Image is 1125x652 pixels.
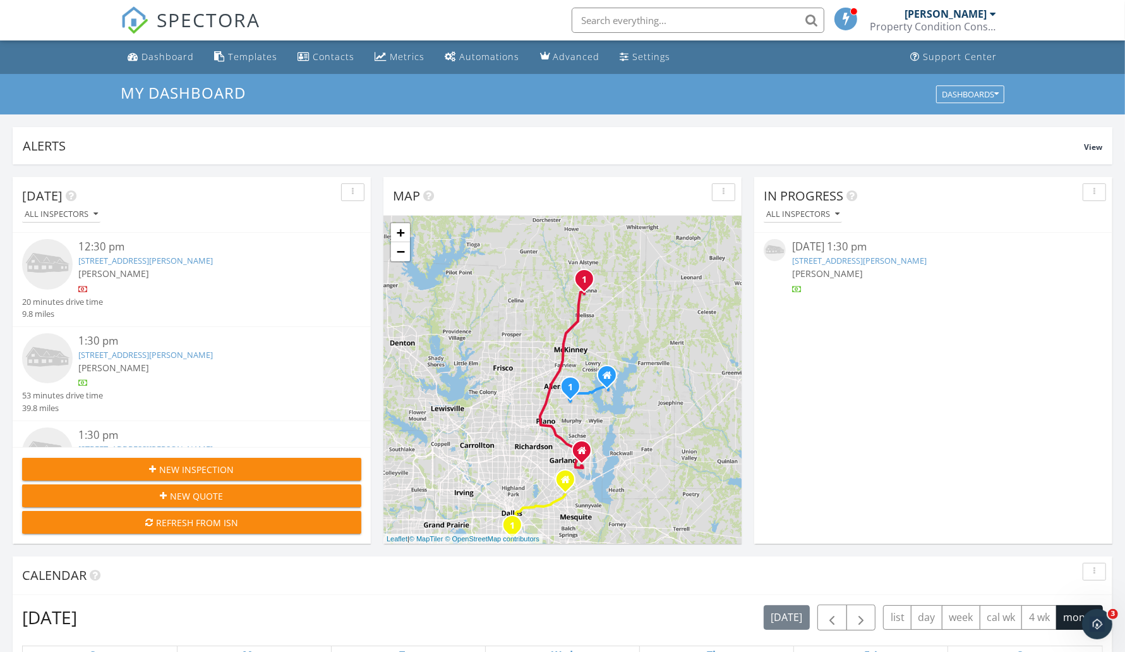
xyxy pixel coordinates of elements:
span: 3 [1108,609,1118,619]
span: My Dashboard [121,82,246,103]
a: Automations (Basic) [440,46,525,69]
button: month [1056,605,1103,630]
i: 1 [510,522,515,531]
span: SPECTORA [157,6,261,33]
button: day [911,605,942,630]
a: Metrics [370,46,430,69]
div: 53 minutes drive time [22,390,103,402]
a: [STREET_ADDRESS][PERSON_NAME] [792,255,927,266]
div: Property Condition Consulting [870,20,997,33]
div: 12:30 pm [79,239,334,255]
span: Map [393,187,420,204]
button: cal wk [980,605,1023,630]
button: All Inspectors [22,206,100,223]
a: Templates [210,46,283,69]
div: All Inspectors [766,210,839,219]
div: [PERSON_NAME] [905,8,987,20]
button: 4 wk [1021,605,1057,630]
span: [PERSON_NAME] [792,268,863,280]
a: Contacts [293,46,360,69]
div: 39.8 miles [22,402,103,414]
div: | [383,534,543,544]
a: © MapTiler [409,535,443,543]
div: 9.8 miles [22,308,103,320]
div: Dashboards [942,90,999,99]
button: New Quote [22,484,361,507]
div: Advanced [553,51,600,63]
a: © OpenStreetMap contributors [445,535,539,543]
div: Metrics [390,51,425,63]
a: SPECTORA [121,17,261,44]
div: Refresh from ISN [32,516,351,529]
div: [DATE] 1:30 pm [792,239,1075,255]
span: Calendar [22,567,87,584]
span: [DATE] [22,187,63,204]
div: Automations [460,51,520,63]
a: Settings [615,46,676,69]
img: house-placeholder-square-ca63347ab8c70e15b013bc22427d3df0f7f082c62ce06d78aee8ec4e70df452f.jpg [22,239,73,290]
div: 1:30 pm [79,427,334,443]
div: Contacts [313,51,355,63]
div: 1109 Oak Hollow Ln, Anna, TX 75409 [584,279,592,286]
button: New Inspection [22,458,361,481]
button: Refresh from ISN [22,511,361,534]
a: 1:30 pm [STREET_ADDRESS][PERSON_NAME] [PERSON_NAME] 53 minutes drive time 39.8 miles [22,333,361,414]
a: 1:30 pm [STREET_ADDRESS][PERSON_NAME] [PERSON_NAME] 23 minutes drive time 16.0 miles [22,427,361,508]
div: Templates [229,51,278,63]
div: All Inspectors [25,210,98,219]
button: Previous month [817,605,847,630]
div: Alerts [23,137,1084,154]
a: Zoom out [391,242,410,261]
a: Dashboard [123,46,200,69]
h2: [DATE] [22,605,77,630]
i: 1 [582,276,587,285]
a: [STREET_ADDRESS][PERSON_NAME] [79,349,214,360]
input: Search everything... [572,8,824,33]
img: house-placeholder-square-ca63347ab8c70e15b013bc22427d3df0f7f082c62ce06d78aee8ec4e70df452f.jpg [22,427,73,478]
button: Next month [846,605,876,630]
button: [DATE] [764,605,810,630]
div: 2217 Cortland Cir, Rowlett Texas 75088 [582,450,589,458]
button: Dashboards [936,85,1004,103]
a: 12:30 pm [STREET_ADDRESS][PERSON_NAME] [PERSON_NAME] 20 minutes drive time 9.8 miles [22,239,361,320]
a: [DATE] 1:30 pm [STREET_ADDRESS][PERSON_NAME] [PERSON_NAME] [764,239,1103,295]
img: house-placeholder-square-ca63347ab8c70e15b013bc22427d3df0f7f082c62ce06d78aee8ec4e70df452f.jpg [764,239,786,261]
span: In Progress [764,187,843,204]
i: 1 [568,383,573,392]
a: Support Center [906,46,1002,69]
span: New Quote [171,489,224,503]
div: 232 Jasmine Dr, Princeton Texas 75047 [607,375,615,383]
button: All Inspectors [764,206,842,223]
span: View [1084,142,1102,152]
a: Leaflet [387,535,407,543]
a: Advanced [535,46,605,69]
div: 20 minutes drive time [22,296,103,308]
span: New Inspection [160,463,234,476]
button: week [942,605,980,630]
div: 1:30 pm [79,333,334,349]
iframe: Intercom live chat [1082,609,1112,639]
img: The Best Home Inspection Software - Spectora [121,6,148,34]
div: Support Center [923,51,997,63]
img: house-placeholder-square-ca63347ab8c70e15b013bc22427d3df0f7f082c62ce06d78aee8ec4e70df452f.jpg [22,333,73,384]
a: [STREET_ADDRESS][PERSON_NAME] [79,255,214,266]
div: 2145 E Overton Rd, Dallas, TX 75216 [512,525,520,532]
div: 322 E Holley, Mesquite Texas 75150 [565,479,573,487]
div: 5914 Laila Dr, Parker, TX 75002 [570,386,578,394]
button: list [883,605,911,630]
span: [PERSON_NAME] [79,362,150,374]
a: Zoom in [391,223,410,242]
div: Settings [633,51,671,63]
div: Dashboard [142,51,195,63]
span: [PERSON_NAME] [79,268,150,280]
a: [STREET_ADDRESS][PERSON_NAME] [79,443,214,455]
